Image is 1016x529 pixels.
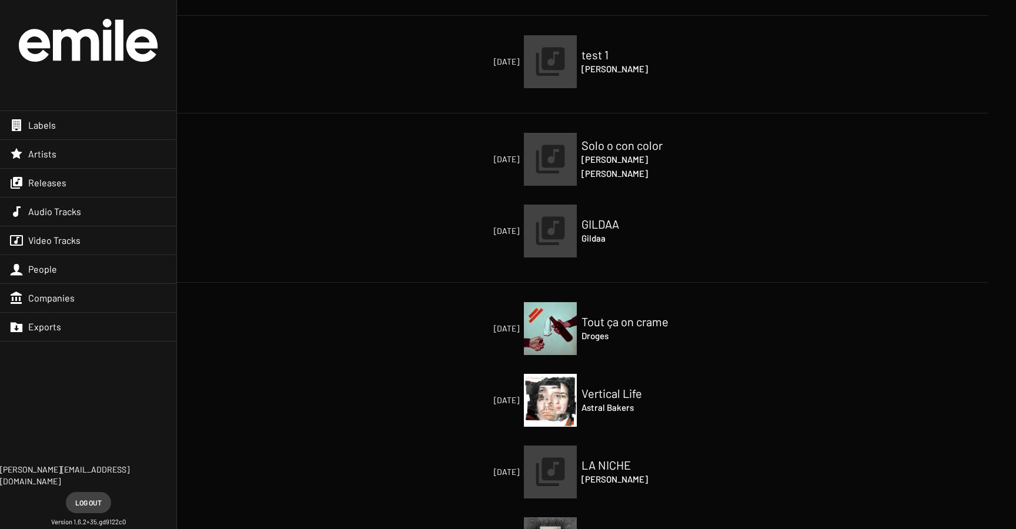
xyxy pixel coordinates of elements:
img: release.png [524,133,577,186]
h4: [PERSON_NAME] [581,166,699,180]
a: [DATE]Vertical LifeAstral Bakers [524,374,577,427]
span: Labels [28,119,56,131]
h2: test 1 [581,48,699,62]
span: People [28,263,57,275]
a: [DATE]test 1[PERSON_NAME] [524,35,577,88]
h4: Droges [581,329,699,343]
a: [DATE]LA NICHE[PERSON_NAME] [524,446,577,498]
button: Log out [66,492,111,513]
span: Companies [28,292,75,304]
span: [DATE] [406,394,519,406]
h4: Gildaa [581,231,699,245]
span: Audio Tracks [28,206,81,217]
h4: Astral Bakers [581,400,699,414]
a: [DATE]GILDAAGildaa [524,205,577,257]
img: 20250519_ab_vl_cover.jpg [524,374,577,427]
span: [DATE] [406,225,519,237]
img: release.png [524,205,577,257]
h2: Solo o con color [581,138,699,152]
h2: LA NICHE [581,458,699,472]
span: Releases [28,177,66,189]
img: tout-ca-on-crame.png [524,302,577,355]
img: release.png [524,446,577,498]
h4: [PERSON_NAME] [581,472,699,486]
h4: [PERSON_NAME] [581,62,699,76]
h2: GILDAA [581,217,699,231]
span: [DATE] [406,56,519,68]
span: [DATE] [406,153,519,165]
a: [DATE]Solo o con color[PERSON_NAME][PERSON_NAME] [524,133,577,186]
img: release.png [524,35,577,88]
small: Version 1.6.2+35.gd9122c0 [51,518,126,527]
h4: [PERSON_NAME] [581,152,699,166]
h2: Vertical Life [581,386,699,400]
span: Video Tracks [28,235,81,246]
span: [DATE] [406,466,519,478]
a: [DATE]Tout ça on crameDroges [524,302,577,355]
span: Exports [28,321,61,333]
img: grand-official-logo.svg [19,19,158,62]
span: Artists [28,148,56,160]
span: [DATE] [406,323,519,334]
h2: Tout ça on crame [581,314,699,329]
span: Log out [75,492,102,513]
